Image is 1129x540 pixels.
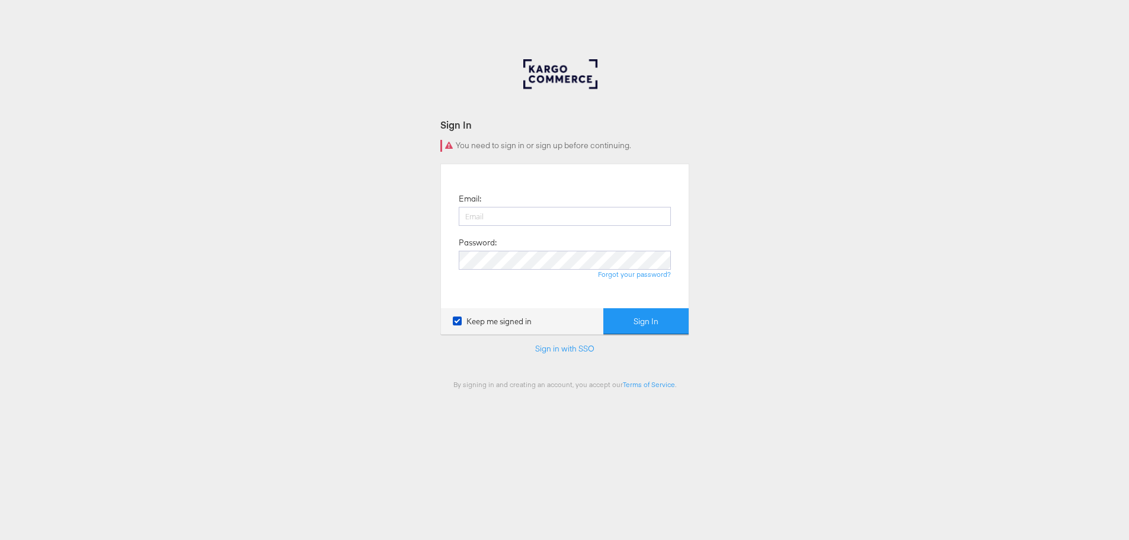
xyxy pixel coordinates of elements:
a: Sign in with SSO [535,343,594,354]
div: By signing in and creating an account, you accept our . [440,380,689,389]
div: You need to sign in or sign up before continuing. [440,140,689,152]
label: Email: [459,193,481,205]
input: Email [459,207,671,226]
div: Sign In [440,118,689,132]
button: Sign In [603,308,689,335]
a: Forgot your password? [598,270,671,279]
label: Keep me signed in [453,316,532,327]
label: Password: [459,237,497,248]
a: Terms of Service [623,380,675,389]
